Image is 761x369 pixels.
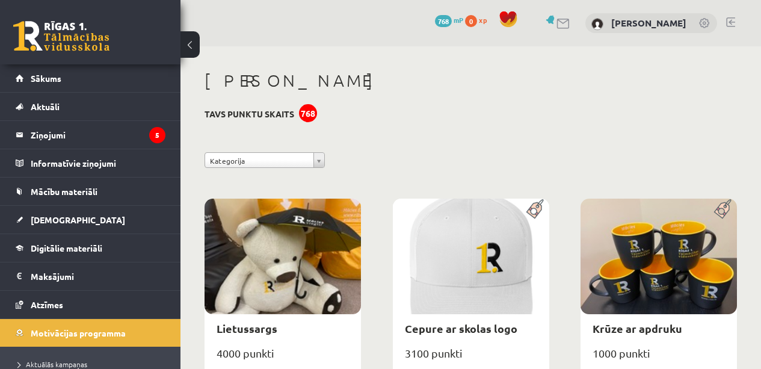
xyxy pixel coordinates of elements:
[16,93,165,120] a: Aktuāli
[16,291,165,318] a: Atzīmes
[31,214,125,225] span: [DEMOGRAPHIC_DATA]
[405,321,517,335] a: Cepure ar skolas logo
[16,149,165,177] a: Informatīvie ziņojumi
[205,152,325,168] a: Kategorija
[16,319,165,347] a: Motivācijas programma
[13,21,109,51] a: Rīgas 1. Tālmācības vidusskola
[479,15,487,25] span: xp
[18,359,87,369] span: Aktuālās kampaņas
[454,15,463,25] span: mP
[149,127,165,143] i: 5
[31,186,97,197] span: Mācību materiāli
[31,121,165,149] legend: Ziņojumi
[16,262,165,290] a: Maksājumi
[591,18,603,30] img: Elīza Martinsone
[210,153,309,169] span: Kategorija
[435,15,452,27] span: 768
[299,104,317,122] div: 768
[611,17,686,29] a: [PERSON_NAME]
[31,243,102,253] span: Digitālie materiāli
[593,321,682,335] a: Krūze ar apdruku
[710,199,737,219] img: Populāra prece
[16,234,165,262] a: Digitālie materiāli
[31,101,60,112] span: Aktuāli
[31,73,61,84] span: Sākums
[522,199,549,219] img: Populāra prece
[16,178,165,205] a: Mācību materiāli
[31,262,165,290] legend: Maksājumi
[31,299,63,310] span: Atzīmes
[435,15,463,25] a: 768 mP
[465,15,493,25] a: 0 xp
[465,15,477,27] span: 0
[16,206,165,234] a: [DEMOGRAPHIC_DATA]
[217,321,277,335] a: Lietussargs
[31,149,165,177] legend: Informatīvie ziņojumi
[16,121,165,149] a: Ziņojumi5
[205,109,294,119] h3: Tavs punktu skaits
[16,64,165,92] a: Sākums
[205,70,737,91] h1: [PERSON_NAME]
[31,327,126,338] span: Motivācijas programma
